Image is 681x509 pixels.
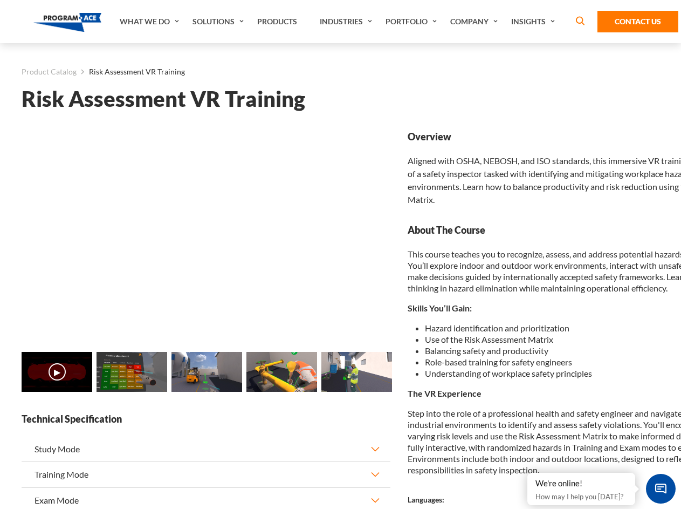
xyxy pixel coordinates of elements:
[535,478,627,489] div: We're online!
[22,352,92,392] img: Risk Assessment VR Training - Video 0
[171,352,242,392] img: Risk Assessment VR Training - Preview 2
[321,352,392,392] img: Risk Assessment VR Training - Preview 4
[408,495,444,504] strong: Languages:
[49,363,66,381] button: ▶
[597,11,678,32] a: Contact Us
[646,474,676,504] span: Chat Widget
[535,490,627,503] p: How may I help you [DATE]?
[22,437,390,462] button: Study Mode
[246,352,317,392] img: Risk Assessment VR Training - Preview 3
[22,462,390,487] button: Training Mode
[22,130,390,338] iframe: Risk Assessment VR Training - Video 0
[97,352,167,392] img: Risk Assessment VR Training - Preview 1
[77,65,185,79] li: Risk Assessment VR Training
[22,412,390,426] strong: Technical Specification
[33,13,102,32] img: Program-Ace
[22,65,77,79] a: Product Catalog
